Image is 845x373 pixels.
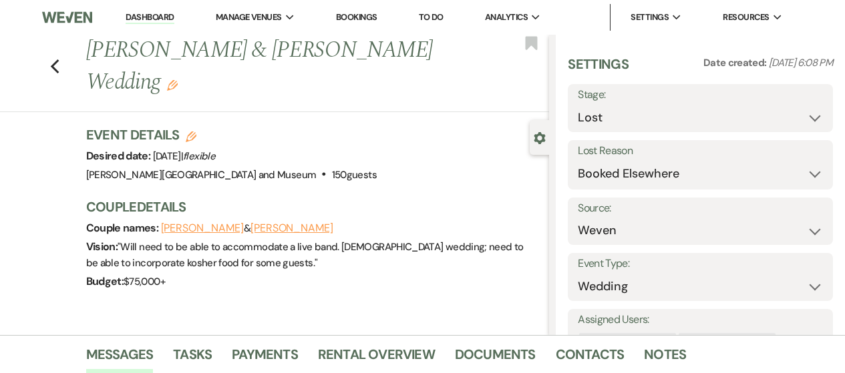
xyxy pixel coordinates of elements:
label: Stage: [578,85,823,105]
span: Desired date: [86,149,153,163]
h3: Settings [568,55,629,84]
span: $75,000+ [124,275,165,288]
a: Tasks [173,344,212,373]
a: Bookings [336,11,377,23]
a: Payments [232,344,298,373]
span: & [161,222,333,235]
span: 150 guests [332,168,377,181]
label: Event Type: [578,254,823,274]
span: Settings [631,11,669,24]
button: [PERSON_NAME] [161,223,244,234]
a: Messages [86,344,154,373]
span: Couple names: [86,221,161,235]
a: Notes [644,344,686,373]
span: " Will need to be able to accommodate a live band. [DEMOGRAPHIC_DATA] wedding; need to be able to... [86,240,524,270]
span: Budget: [86,274,124,288]
div: [PERSON_NAME] [679,333,761,352]
a: Dashboard [126,11,174,24]
a: Contacts [556,344,625,373]
label: Lost Reason [578,141,823,161]
span: Resources [723,11,769,24]
span: Analytics [485,11,528,24]
h3: Event Details [86,125,377,144]
span: [PERSON_NAME][GEOGRAPHIC_DATA] and Museum [86,168,317,181]
img: Weven Logo [42,3,92,31]
label: Source: [578,199,823,218]
a: Documents [455,344,536,373]
span: [DATE] | [153,149,215,163]
h1: [PERSON_NAME] & [PERSON_NAME] Wedding [86,35,452,98]
span: Vision: [86,240,118,254]
label: Assigned Users: [578,310,823,330]
span: [DATE] 6:08 PM [769,56,833,69]
span: Manage Venues [216,11,282,24]
button: Edit [167,79,178,91]
button: [PERSON_NAME] [250,223,333,234]
div: [PERSON_NAME] [579,333,661,352]
a: Rental Overview [318,344,435,373]
span: flexible [183,149,215,163]
span: Date created: [703,56,769,69]
a: To Do [419,11,444,23]
button: Close lead details [534,131,546,143]
h3: Couple Details [86,198,536,216]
